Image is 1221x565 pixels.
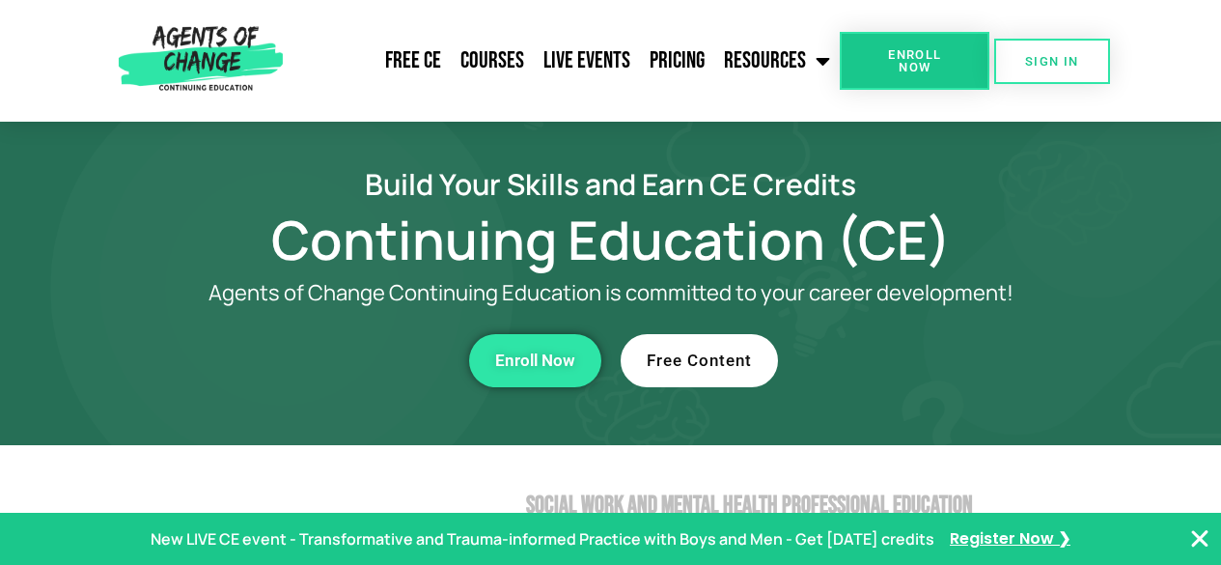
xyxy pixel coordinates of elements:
[61,170,1161,198] h2: Build Your Skills and Earn CE Credits
[469,334,601,387] a: Enroll Now
[451,37,534,85] a: Courses
[375,37,451,85] a: Free CE
[950,525,1070,553] a: Register Now ❯
[495,353,575,369] span: Enroll Now
[526,494,1161,518] h2: Social Work and Mental Health Professional Education
[1188,527,1211,551] button: Close Banner
[647,353,752,369] span: Free Content
[871,48,958,73] span: Enroll Now
[640,37,714,85] a: Pricing
[714,37,840,85] a: Resources
[151,525,934,553] p: New LIVE CE event - Transformative and Trauma-informed Practice with Boys and Men - Get [DATE] cr...
[291,37,840,85] nav: Menu
[61,217,1161,262] h1: Continuing Education (CE)
[621,334,778,387] a: Free Content
[840,32,989,90] a: Enroll Now
[138,281,1084,305] p: Agents of Change Continuing Education is committed to your career development!
[1025,55,1079,68] span: SIGN IN
[994,39,1110,84] a: SIGN IN
[534,37,640,85] a: Live Events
